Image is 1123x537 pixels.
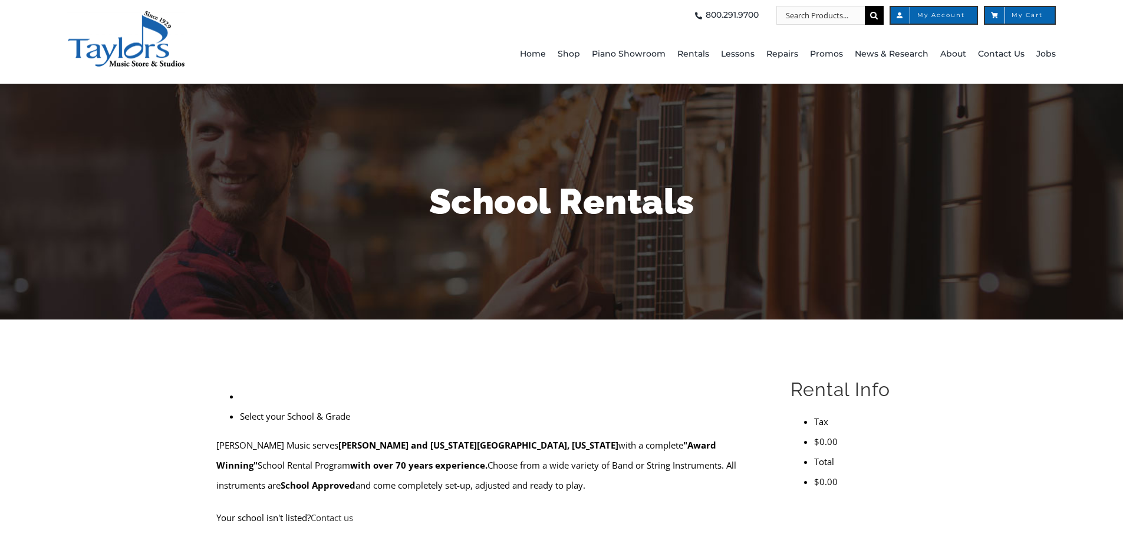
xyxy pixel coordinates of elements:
span: Home [520,45,546,64]
a: 800.291.9700 [691,6,759,25]
input: Search [865,6,884,25]
li: $0.00 [814,472,907,492]
a: Rentals [677,25,709,84]
span: News & Research [855,45,928,64]
nav: Top Right [324,6,1056,25]
a: Piano Showroom [592,25,666,84]
span: Jobs [1036,45,1056,64]
li: $0.00 [814,431,907,452]
p: [PERSON_NAME] Music serves with a complete School Rental Program Choose from a wide variety of Ba... [216,435,763,495]
span: Repairs [766,45,798,64]
span: 800.291.9700 [706,6,759,25]
a: Jobs [1036,25,1056,84]
span: Rentals [677,45,709,64]
li: Select your School & Grade [240,406,763,426]
span: Lessons [721,45,755,64]
h1: School Rentals [217,177,907,226]
strong: [PERSON_NAME] and [US_STATE][GEOGRAPHIC_DATA], [US_STATE] [338,439,618,451]
span: Shop [558,45,580,64]
span: Piano Showroom [592,45,666,64]
a: My Account [890,6,978,25]
li: Tax [814,411,907,431]
span: About [940,45,966,64]
span: My Account [903,12,965,18]
a: Contact us [311,512,353,523]
strong: School Approved [281,479,355,491]
span: Promos [810,45,843,64]
a: Contact Us [978,25,1025,84]
a: Promos [810,25,843,84]
a: About [940,25,966,84]
input: Search Products... [776,6,865,25]
span: Contact Us [978,45,1025,64]
a: My Cart [984,6,1056,25]
strong: with over 70 years experience. [350,459,488,471]
a: Shop [558,25,580,84]
a: Lessons [721,25,755,84]
a: News & Research [855,25,928,84]
h2: Rental Info [791,377,907,402]
p: Your school isn't listed? [216,508,763,528]
a: Home [520,25,546,84]
a: Repairs [766,25,798,84]
a: taylors-music-store-west-chester [67,9,185,21]
li: Total [814,452,907,472]
span: My Cart [997,12,1043,18]
nav: Main Menu [324,25,1056,84]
